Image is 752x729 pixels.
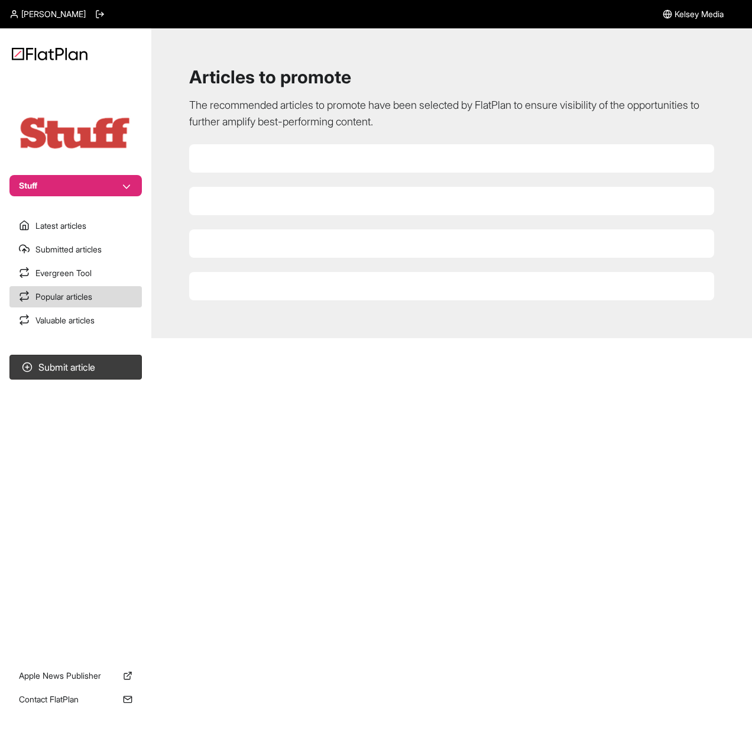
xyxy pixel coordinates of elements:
img: Logo [12,47,87,60]
a: Apple News Publisher [9,665,142,686]
button: Submit article [9,355,142,380]
img: Publication Logo [17,115,135,151]
a: Evergreen Tool [9,263,142,284]
a: Valuable articles [9,310,142,331]
a: Popular articles [9,286,142,307]
span: Kelsey Media [675,8,724,20]
a: Contact FlatPlan [9,689,142,710]
button: Stuff [9,175,142,196]
a: Latest articles [9,215,142,236]
p: The recommended articles to promote have been selected by FlatPlan to ensure visibility of the op... [189,97,714,130]
span: [PERSON_NAME] [21,8,86,20]
h1: Articles to promote [189,66,714,88]
a: [PERSON_NAME] [9,8,86,20]
a: Submitted articles [9,239,142,260]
